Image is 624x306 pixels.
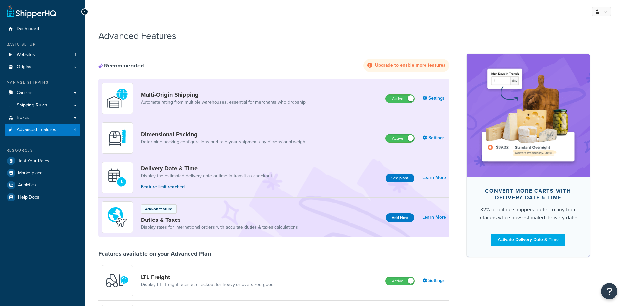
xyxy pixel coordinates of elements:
a: Settings [423,94,446,103]
span: Help Docs [18,195,39,200]
label: Active [386,134,414,142]
div: Manage Shipping [5,80,80,85]
button: See plans [386,174,414,182]
span: Origins [17,64,31,70]
li: Origins [5,61,80,73]
div: Features available on your Advanced Plan [98,250,211,257]
div: 82% of online shoppers prefer to buy from retailers who show estimated delivery dates [477,206,579,221]
span: 1 [75,52,76,58]
a: Determine packing configurations and rate your shipments by dimensional weight [141,139,307,145]
label: Active [386,277,414,285]
img: gfkeb5ejjkALwAAAABJRU5ErkJggg== [106,166,129,189]
span: Advanced Features [17,127,56,133]
a: Analytics [5,179,80,191]
a: LTL Freight [141,274,276,281]
img: y79ZsPf0fXUFUhFXDzUgf+ktZg5F2+ohG75+v3d2s1D9TjoU8PiyCIluIjV41seZevKCRuEjTPPOKHJsQcmKCXGdfprl3L4q7... [106,269,129,292]
span: Websites [17,52,35,58]
a: Advanced Features4 [5,124,80,136]
button: Open Resource Center [601,283,617,299]
a: Dashboard [5,23,80,35]
div: Resources [5,148,80,153]
a: Multi-Origin Shipping [141,91,306,98]
a: Learn More [422,213,446,222]
span: Dashboard [17,26,39,32]
a: Marketplace [5,167,80,179]
a: Boxes [5,112,80,124]
h1: Advanced Features [98,29,176,42]
span: Marketplace [18,170,43,176]
a: Display LTL freight rates at checkout for heavy or oversized goods [141,281,276,288]
a: Dimensional Packing [141,131,307,138]
a: Carriers [5,87,80,99]
a: Shipping Rules [5,99,80,111]
img: feature-image-ddt-36eae7f7280da8017bfb280eaccd9c446f90b1fe08728e4019434db127062ab4.png [477,64,580,167]
li: Advanced Features [5,124,80,136]
span: Carriers [17,90,33,96]
strong: Upgrade to enable more features [375,62,445,68]
li: Websites [5,49,80,61]
button: Add Now [386,213,414,222]
a: Display rates for international orders with accurate duties & taxes calculations [141,224,298,231]
img: DTVBYsAAAAAASUVORK5CYII= [106,126,129,149]
span: Shipping Rules [17,103,47,108]
a: Duties & Taxes [141,216,298,223]
p: Feature limit reached [141,183,273,191]
a: Activate Delivery Date & Time [491,234,565,246]
label: Active [386,95,414,103]
a: Settings [423,276,446,285]
span: 4 [74,127,76,133]
img: icon-duo-feat-landed-cost-7136b061.png [106,206,129,229]
span: 5 [74,64,76,70]
a: Display the estimated delivery date or time in transit as checkout. [141,173,273,179]
a: Automate rating from multiple warehouses, essential for merchants who dropship [141,99,306,105]
a: Settings [423,133,446,143]
span: Analytics [18,182,36,188]
a: Delivery Date & Time [141,165,273,172]
a: Learn More [422,173,446,182]
a: Origins5 [5,61,80,73]
a: Websites1 [5,49,80,61]
div: Recommended [98,62,144,69]
img: WatD5o0RtDAAAAAElFTkSuQmCC [106,87,129,110]
a: Test Your Rates [5,155,80,167]
span: Test Your Rates [18,158,49,164]
span: Boxes [17,115,29,121]
div: Basic Setup [5,42,80,47]
div: Convert more carts with delivery date & time [477,188,579,201]
p: Add-on feature [145,206,172,212]
a: Help Docs [5,191,80,203]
